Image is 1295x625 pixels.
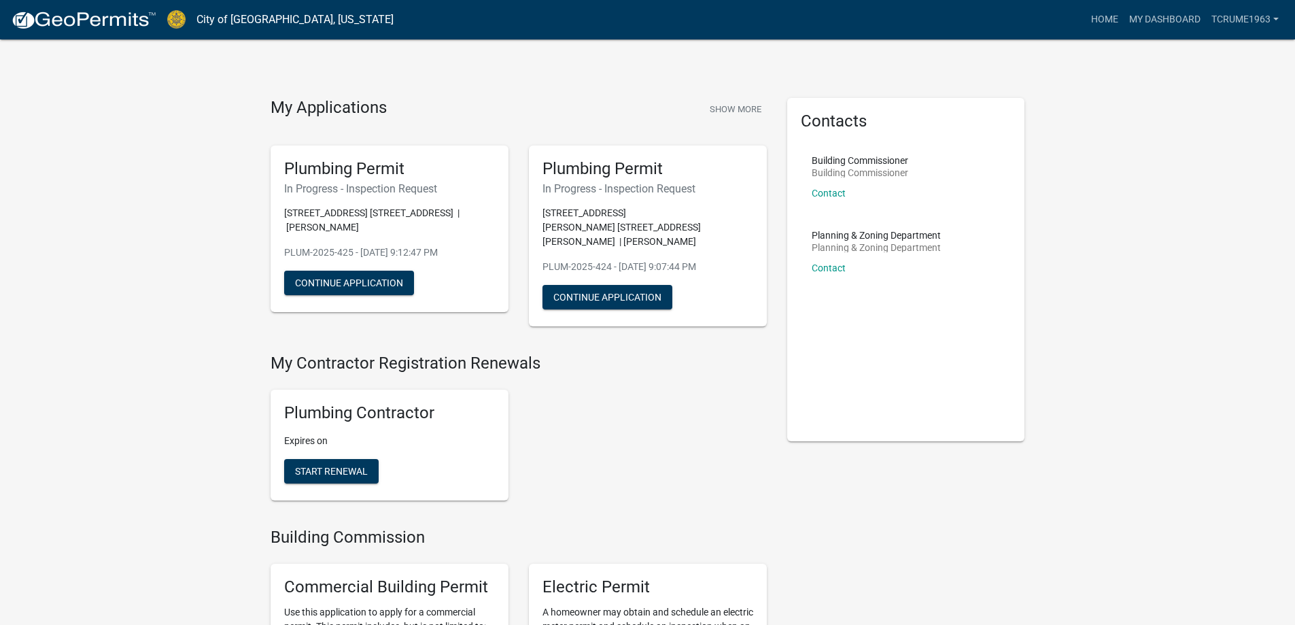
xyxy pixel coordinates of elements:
[812,231,941,240] p: Planning & Zoning Department
[271,528,767,547] h4: Building Commission
[1124,7,1206,33] a: My Dashboard
[1206,7,1284,33] a: tcrume1963
[284,577,495,597] h5: Commercial Building Permit
[284,271,414,295] button: Continue Application
[812,188,846,199] a: Contact
[284,403,495,423] h5: Plumbing Contractor
[167,10,186,29] img: City of Jeffersonville, Indiana
[196,8,394,31] a: City of [GEOGRAPHIC_DATA], [US_STATE]
[284,182,495,195] h6: In Progress - Inspection Request
[812,156,908,165] p: Building Commissioner
[284,159,495,179] h5: Plumbing Permit
[801,112,1012,131] h5: Contacts
[284,246,495,260] p: PLUM-2025-425 - [DATE] 9:12:47 PM
[271,354,767,511] wm-registration-list-section: My Contractor Registration Renewals
[295,466,368,477] span: Start Renewal
[284,206,495,235] p: [STREET_ADDRESS] [STREET_ADDRESS] | [PERSON_NAME]
[271,354,767,373] h4: My Contractor Registration Renewals
[812,243,941,252] p: Planning & Zoning Department
[704,98,767,120] button: Show More
[542,577,753,597] h5: Electric Permit
[542,182,753,195] h6: In Progress - Inspection Request
[542,285,672,309] button: Continue Application
[542,260,753,274] p: PLUM-2025-424 - [DATE] 9:07:44 PM
[284,434,495,448] p: Expires on
[542,206,753,249] p: [STREET_ADDRESS][PERSON_NAME] [STREET_ADDRESS][PERSON_NAME] | [PERSON_NAME]
[1086,7,1124,33] a: Home
[812,168,908,178] p: Building Commissioner
[812,263,846,273] a: Contact
[271,98,387,118] h4: My Applications
[542,159,753,179] h5: Plumbing Permit
[284,459,379,484] button: Start Renewal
